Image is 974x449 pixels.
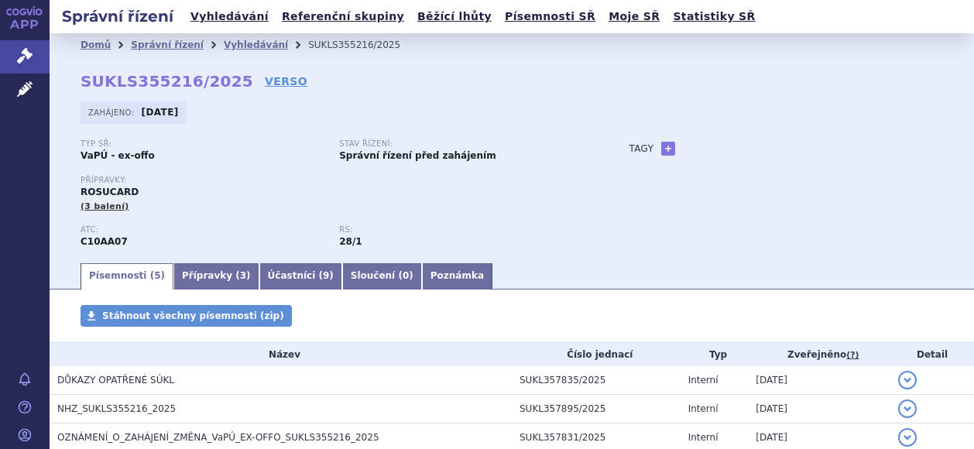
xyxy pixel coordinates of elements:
[681,343,749,366] th: Typ
[81,150,155,161] strong: VaPÚ - ex-offo
[81,187,139,197] span: ROSUCARD
[323,270,329,281] span: 9
[81,305,292,327] a: Stáhnout všechny písemnosti (zip)
[661,142,675,156] a: +
[748,366,890,395] td: [DATE]
[898,371,917,389] button: detail
[57,432,379,443] span: OZNÁMENÍ_O_ZAHÁJENÍ_ZMĚNA_VaPÚ_EX-OFFO_SUKLS355216_2025
[81,72,253,91] strong: SUKLS355216/2025
[240,270,246,281] span: 3
[142,107,179,118] strong: [DATE]
[81,139,324,149] p: Typ SŘ:
[50,5,186,27] h2: Správní řízení
[173,263,259,290] a: Přípravky (3)
[186,6,273,27] a: Vyhledávání
[81,225,324,235] p: ATC:
[57,403,176,414] span: NHZ_SUKLS355216_2025
[512,366,681,395] td: SUKL357835/2025
[898,428,917,447] button: detail
[339,236,362,247] strong: hypolipidemika, statiny, p.o.
[668,6,760,27] a: Statistiky SŘ
[422,263,492,290] a: Poznámka
[81,39,111,50] a: Domů
[339,139,582,149] p: Stav řízení:
[265,74,307,89] a: VERSO
[81,236,128,247] strong: ROSUVASTATIN
[102,310,284,321] span: Stáhnout všechny písemnosti (zip)
[748,343,890,366] th: Zveřejněno
[339,225,582,235] p: RS:
[131,39,204,50] a: Správní řízení
[688,403,718,414] span: Interní
[688,432,718,443] span: Interní
[898,399,917,418] button: detail
[50,343,512,366] th: Název
[403,270,409,281] span: 0
[81,176,598,185] p: Přípravky:
[342,263,422,290] a: Sloučení (0)
[81,201,129,211] span: (3 balení)
[512,395,681,423] td: SUKL357895/2025
[57,375,174,386] span: DŮKAZY OPATŘENÉ SÚKL
[512,343,681,366] th: Číslo jednací
[81,263,173,290] a: Písemnosti (5)
[413,6,496,27] a: Běžící lhůty
[259,263,342,290] a: Účastníci (9)
[604,6,664,27] a: Moje SŘ
[688,375,718,386] span: Interní
[308,33,420,57] li: SUKLS355216/2025
[224,39,288,50] a: Vyhledávání
[890,343,974,366] th: Detail
[500,6,600,27] a: Písemnosti SŘ
[846,350,859,361] abbr: (?)
[154,270,160,281] span: 5
[277,6,409,27] a: Referenční skupiny
[748,395,890,423] td: [DATE]
[88,106,137,118] span: Zahájeno:
[629,139,653,158] h3: Tagy
[339,150,496,161] strong: Správní řízení před zahájením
